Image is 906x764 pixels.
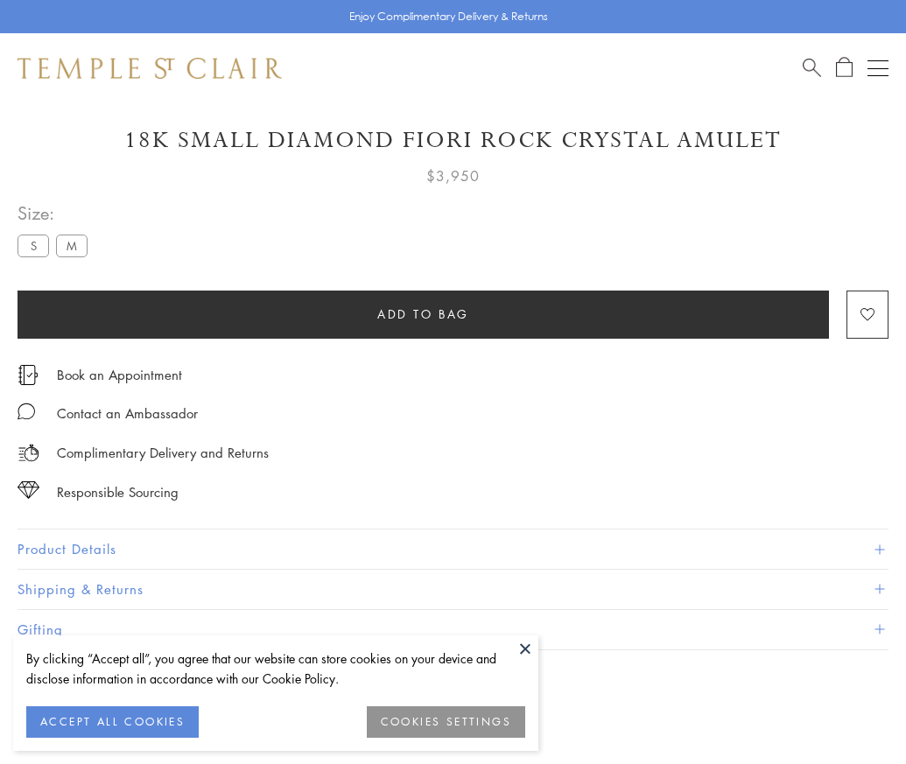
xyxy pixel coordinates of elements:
label: S [18,235,49,256]
button: Add to bag [18,291,829,339]
button: Open navigation [867,58,888,79]
img: Temple St. Clair [18,58,282,79]
img: icon_appointment.svg [18,365,39,385]
a: Search [803,57,821,79]
span: $3,950 [426,165,480,187]
a: Book an Appointment [57,365,182,384]
p: Enjoy Complimentary Delivery & Returns [349,8,548,25]
button: ACCEPT ALL COOKIES [26,706,199,738]
div: Contact an Ambassador [57,403,198,424]
div: By clicking “Accept all”, you agree that our website can store cookies on your device and disclos... [26,648,525,689]
h1: 18K Small Diamond Fiori Rock Crystal Amulet [18,125,888,156]
p: Complimentary Delivery and Returns [57,442,269,464]
span: Add to bag [377,305,469,324]
img: icon_sourcing.svg [18,481,39,499]
button: Gifting [18,610,888,649]
button: Product Details [18,529,888,569]
button: Shipping & Returns [18,570,888,609]
img: MessageIcon-01_2.svg [18,403,35,420]
a: Open Shopping Bag [836,57,853,79]
button: COOKIES SETTINGS [367,706,525,738]
div: Responsible Sourcing [57,481,179,503]
span: Size: [18,199,95,228]
img: icon_delivery.svg [18,442,39,464]
label: M [56,235,88,256]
